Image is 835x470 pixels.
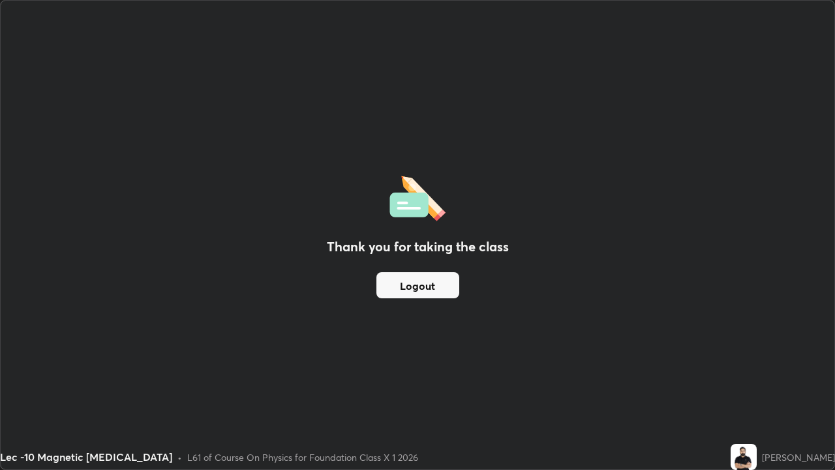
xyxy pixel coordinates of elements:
img: b2bed59bc78e40b190ce8b8d42fd219a.jpg [731,444,757,470]
div: • [177,450,182,464]
h2: Thank you for taking the class [327,237,509,257]
div: [PERSON_NAME] [762,450,835,464]
img: offlineFeedback.1438e8b3.svg [389,172,446,221]
div: L61 of Course On Physics for Foundation Class X 1 2026 [187,450,418,464]
button: Logout [376,272,459,298]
